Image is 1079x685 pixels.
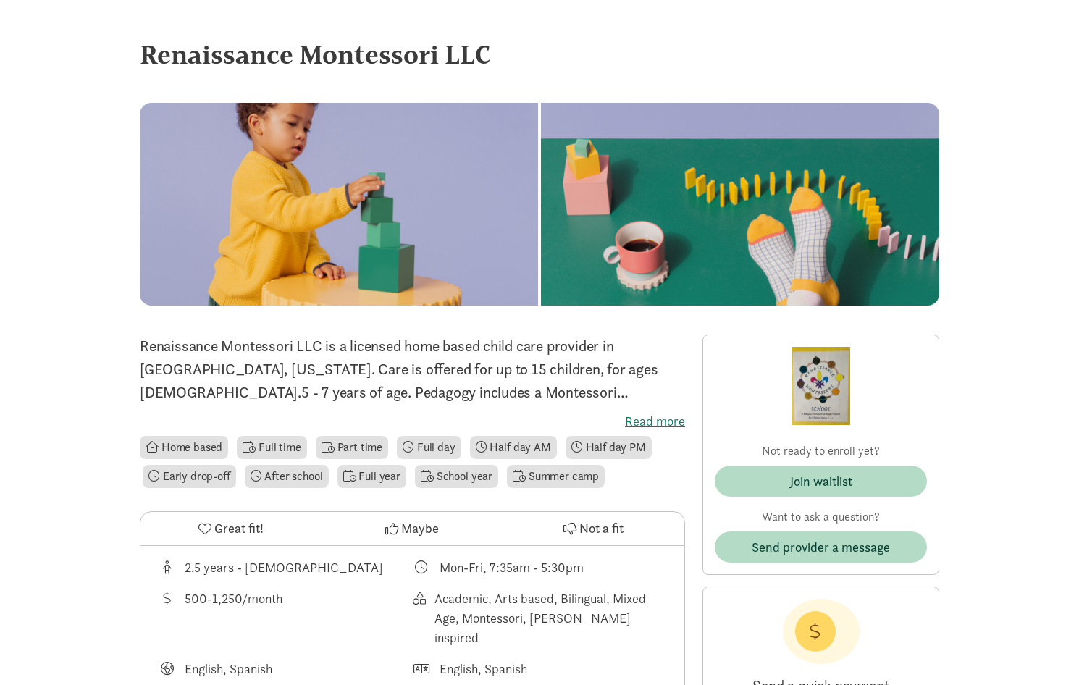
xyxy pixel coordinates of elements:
li: Summer camp [507,465,605,488]
div: This provider's education philosophy [413,589,668,647]
li: Part time [316,436,388,459]
div: Join waitlist [790,471,852,491]
button: Maybe [322,512,503,545]
li: After school [245,465,329,488]
button: Not a fit [503,512,684,545]
div: Average tuition for this program [158,589,413,647]
li: Half day AM [470,436,557,459]
li: Full time [237,436,306,459]
p: Not ready to enroll yet? [715,442,927,460]
div: Mon-Fri, 7:35am - 5:30pm [440,558,584,577]
span: Not a fit [579,518,624,538]
button: Great fit! [140,512,322,545]
div: Academic, Arts based, Bilingual, Mixed Age, Montessori, [PERSON_NAME] inspired [434,589,668,647]
img: Provider logo [792,347,850,425]
li: Home based [140,436,228,459]
div: Languages spoken [413,659,668,678]
span: Maybe [401,518,439,538]
div: English, Spanish [440,659,527,678]
div: Renaissance Montessori LLC [140,35,939,74]
li: School year [415,465,498,488]
div: English, Spanish [185,659,272,678]
span: Send provider a message [752,537,890,557]
div: Age range for children that this provider cares for [158,558,413,577]
label: Read more [140,413,685,430]
li: Full day [397,436,461,459]
li: Full year [337,465,406,488]
div: 500-1,250/month [185,589,282,647]
li: Half day PM [566,436,652,459]
p: Renaissance Montessori LLC is a licensed home based child care provider in [GEOGRAPHIC_DATA], [US... [140,335,685,404]
p: Want to ask a question? [715,508,927,526]
div: Languages taught [158,659,413,678]
div: 2.5 years - [DEMOGRAPHIC_DATA] [185,558,383,577]
button: Send provider a message [715,531,927,563]
li: Early drop-off [143,465,236,488]
div: Class schedule [413,558,668,577]
span: Great fit! [214,518,264,538]
button: Join waitlist [715,466,927,497]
